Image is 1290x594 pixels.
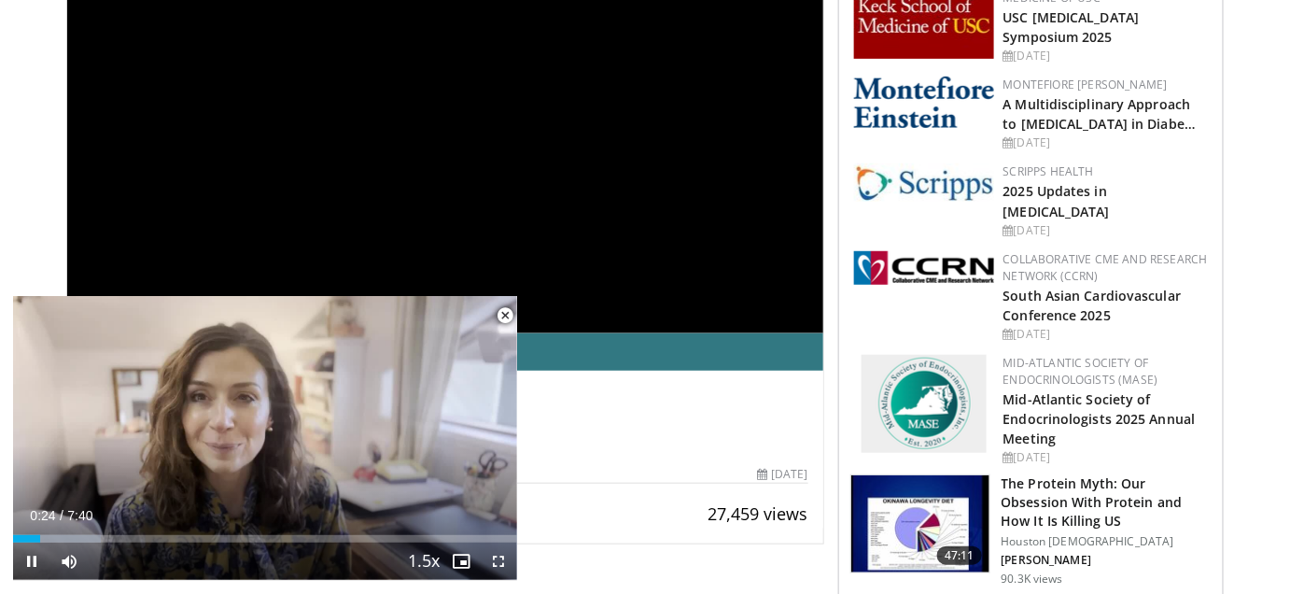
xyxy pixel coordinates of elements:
[708,502,808,525] span: 27,459 views
[13,296,517,581] video-js: Video Player
[1002,474,1212,530] h3: The Protein Myth: Our Obsession With Protein and How It Is Killing US
[1003,48,1208,64] div: [DATE]
[1003,449,1208,466] div: [DATE]
[854,163,994,202] img: c9f2b0b7-b02a-4276-a72a-b0cbb4230bc1.jpg.150x105_q85_autocrop_double_scale_upscale_version-0.2.jpg
[50,543,88,580] button: Mute
[60,508,63,523] span: /
[30,508,55,523] span: 0:24
[1003,251,1208,284] a: Collaborative CME and Research Network (CCRN)
[851,475,989,573] img: b7b8b05e-5021-418b-a89a-60a270e7cf82.150x105_q85_crop-smart_upscale.jpg
[1003,287,1182,324] a: South Asian Cardiovascular Conference 2025
[13,535,517,543] div: Progress Bar
[442,543,480,580] button: Enable picture-in-picture mode
[405,543,442,580] button: Playback Rate
[1003,326,1208,343] div: [DATE]
[1003,95,1197,133] a: A Multidisciplinary Approach to [MEDICAL_DATA] in Diabe…
[937,546,982,565] span: 47:11
[1003,355,1158,388] a: Mid-Atlantic Society of Endocrinologists (MASE)
[850,474,1212,587] a: 47:11 The Protein Myth: Our Obsession With Protein and How It Is Killing US Houston [DEMOGRAPHIC_...
[1003,8,1140,46] a: USC [MEDICAL_DATA] Symposium 2025
[854,251,994,285] img: a04ee3ba-8487-4636-b0fb-5e8d268f3737.png.150x105_q85_autocrop_double_scale_upscale_version-0.2.png
[67,508,92,523] span: 7:40
[757,466,807,483] div: [DATE]
[854,77,994,128] img: b0142b4c-93a1-4b58-8f91-5265c282693c.png.150x105_q85_autocrop_double_scale_upscale_version-0.2.png
[1002,572,1063,587] p: 90.3K views
[1003,390,1196,447] a: Mid-Atlantic Society of Endocrinologists 2025 Annual Meeting
[862,355,987,453] img: f382488c-070d-4809-84b7-f09b370f5972.png.150x105_q85_autocrop_double_scale_upscale_version-0.2.png
[1003,163,1094,179] a: Scripps Health
[1003,77,1168,92] a: Montefiore [PERSON_NAME]
[480,543,517,580] button: Fullscreen
[1002,534,1212,549] p: Houston [DEMOGRAPHIC_DATA]
[1003,222,1208,239] div: [DATE]
[486,296,524,335] button: Close
[1003,134,1208,151] div: [DATE]
[1002,553,1212,568] p: [PERSON_NAME]
[13,543,50,580] button: Pause
[1003,182,1110,219] a: 2025 Updates in [MEDICAL_DATA]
